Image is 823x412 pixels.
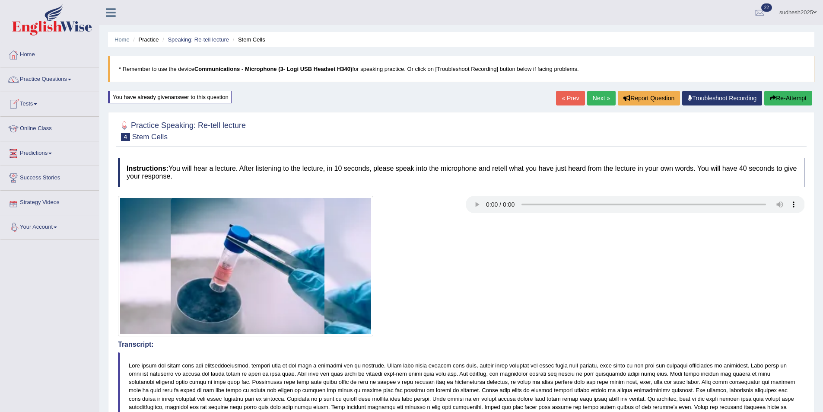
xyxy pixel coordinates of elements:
a: Next » [587,91,616,105]
a: Home [0,43,99,64]
li: Practice [131,35,159,44]
h4: Transcript: [118,341,804,348]
a: Tests [0,92,99,114]
blockquote: * Remember to use the device for speaking practice. Or click on [Troubleshoot Recording] button b... [108,56,814,82]
a: « Prev [556,91,585,105]
b: Communications - Microphone (3- Logi USB Headset H340) [194,66,353,72]
div: You have already given answer to this question [108,91,232,103]
button: Re-Attempt [764,91,812,105]
span: 22 [761,3,772,12]
small: Stem Cells [132,133,168,141]
span: 4 [121,133,130,141]
li: Stem Cells [231,35,265,44]
button: Report Question [618,91,680,105]
a: Your Account [0,215,99,237]
a: Practice Questions [0,67,99,89]
a: Home [114,36,130,43]
a: Speaking: Re-tell lecture [168,36,229,43]
a: Success Stories [0,166,99,188]
h2: Practice Speaking: Re-tell lecture [118,119,246,141]
b: Instructions: [127,165,168,172]
a: Strategy Videos [0,191,99,212]
h4: You will hear a lecture. After listening to the lecture, in 10 seconds, please speak into the mic... [118,158,804,187]
a: Troubleshoot Recording [682,91,762,105]
a: Online Class [0,117,99,138]
a: Predictions [0,141,99,163]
